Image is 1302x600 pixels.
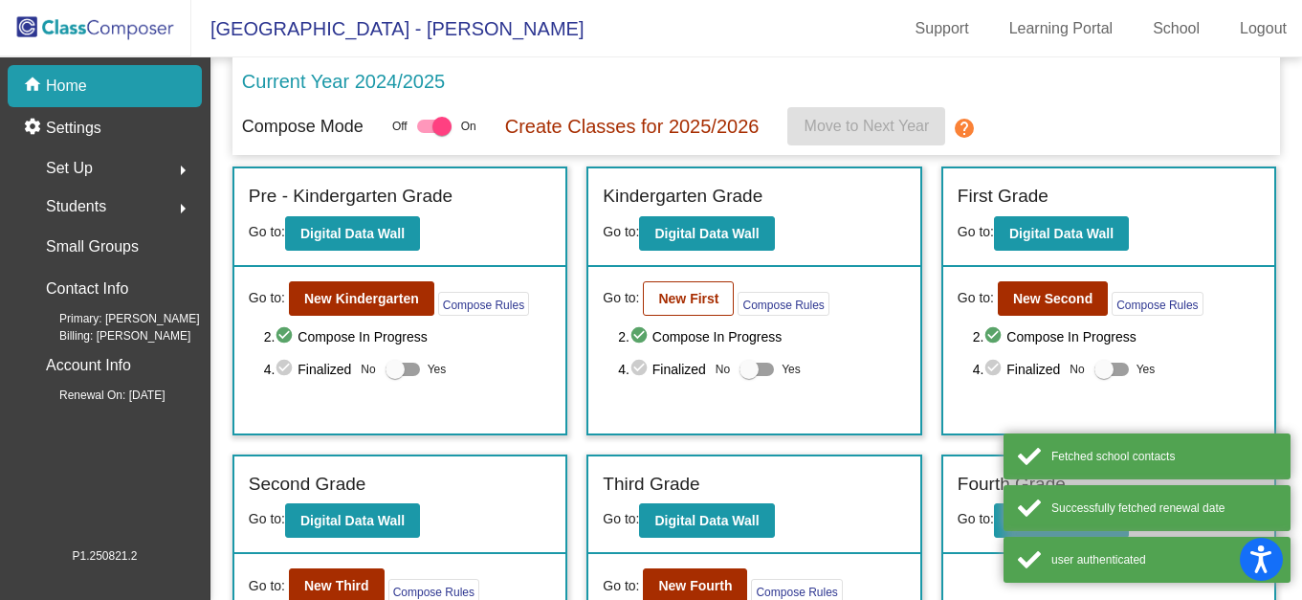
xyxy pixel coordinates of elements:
[29,310,200,327] span: Primary: [PERSON_NAME]
[629,358,652,381] mat-icon: check_circle
[958,511,994,526] span: Go to:
[805,118,930,134] span: Move to Next Year
[787,107,945,145] button: Move to Next Year
[1136,358,1156,381] span: Yes
[46,233,139,260] p: Small Groups
[289,281,434,316] button: New Kindergarten
[994,216,1129,251] button: Digital Data Wall
[1070,361,1084,378] span: No
[1009,226,1114,241] b: Digital Data Wall
[782,358,801,381] span: Yes
[1112,292,1203,316] button: Compose Rules
[461,118,476,135] span: On
[304,291,419,306] b: New Kindergarten
[249,288,285,308] span: Go to:
[658,291,718,306] b: New First
[23,75,46,98] mat-icon: home
[285,216,420,251] button: Digital Data Wall
[249,183,452,211] label: Pre - Kindergarten Grade
[716,361,730,378] span: No
[629,325,652,348] mat-icon: check_circle
[603,183,762,211] label: Kindergarten Grade
[958,224,994,239] span: Go to:
[46,155,93,182] span: Set Up
[304,578,369,593] b: New Third
[46,276,128,302] p: Contact Info
[46,193,106,220] span: Students
[285,503,420,538] button: Digital Data Wall
[438,292,529,316] button: Compose Rules
[249,224,285,239] span: Go to:
[618,325,906,348] span: 2. Compose In Progress
[264,325,552,348] span: 2. Compose In Progress
[603,288,639,308] span: Go to:
[46,352,131,379] p: Account Info
[1051,551,1276,568] div: user authenticated
[249,471,366,499] label: Second Grade
[300,513,405,528] b: Digital Data Wall
[994,503,1129,538] button: Digital Data Wall
[1013,291,1092,306] b: New Second
[249,576,285,596] span: Go to:
[900,13,984,44] a: Support
[603,224,639,239] span: Go to:
[275,325,298,348] mat-icon: check_circle
[994,13,1129,44] a: Learning Portal
[171,159,194,182] mat-icon: arrow_right
[300,226,405,241] b: Digital Data Wall
[242,67,445,96] p: Current Year 2024/2025
[603,511,639,526] span: Go to:
[958,471,1066,499] label: Fourth Grade
[983,358,1006,381] mat-icon: check_circle
[428,358,447,381] span: Yes
[249,511,285,526] span: Go to:
[1051,500,1276,517] div: Successfully fetched renewal date
[242,114,364,140] p: Compose Mode
[275,358,298,381] mat-icon: check_circle
[264,358,352,381] span: 4. Finalized
[505,112,760,141] p: Create Classes for 2025/2026
[654,226,759,241] b: Digital Data Wall
[603,471,699,499] label: Third Grade
[973,325,1261,348] span: 2. Compose In Progress
[953,117,976,140] mat-icon: help
[998,281,1108,316] button: New Second
[958,288,994,308] span: Go to:
[392,118,408,135] span: Off
[29,327,190,344] span: Billing: [PERSON_NAME]
[171,197,194,220] mat-icon: arrow_right
[639,216,774,251] button: Digital Data Wall
[639,503,774,538] button: Digital Data Wall
[958,183,1048,211] label: First Grade
[46,117,101,140] p: Settings
[618,358,706,381] span: 4. Finalized
[983,325,1006,348] mat-icon: check_circle
[654,513,759,528] b: Digital Data Wall
[361,361,375,378] span: No
[658,578,732,593] b: New Fourth
[1137,13,1215,44] a: School
[46,75,87,98] p: Home
[738,292,828,316] button: Compose Rules
[603,576,639,596] span: Go to:
[29,387,165,404] span: Renewal On: [DATE]
[1225,13,1302,44] a: Logout
[1051,448,1276,465] div: Fetched school contacts
[973,358,1061,381] span: 4. Finalized
[191,13,584,44] span: [GEOGRAPHIC_DATA] - [PERSON_NAME]
[643,281,734,316] button: New First
[23,117,46,140] mat-icon: settings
